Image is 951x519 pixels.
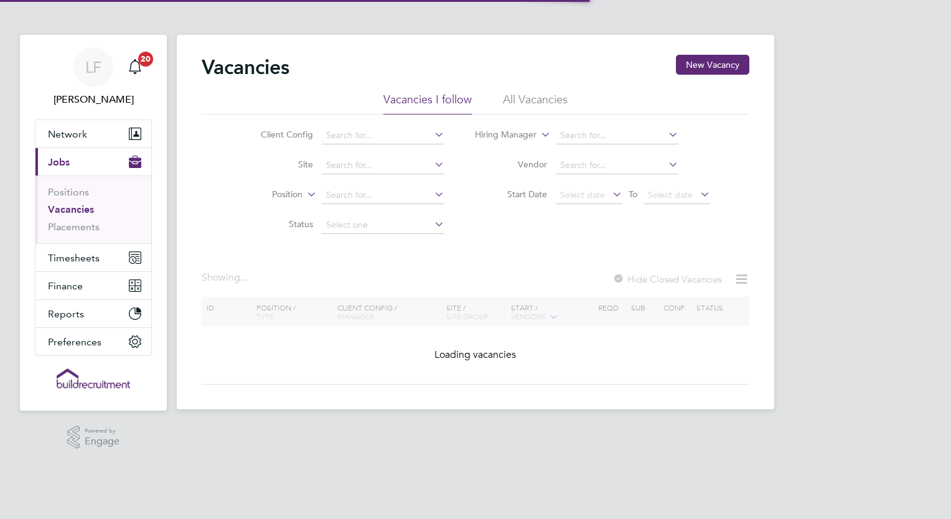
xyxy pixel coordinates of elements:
span: LF [85,59,101,75]
div: Jobs [35,175,151,243]
nav: Main navigation [20,35,167,411]
span: Network [48,128,87,140]
input: Select one [322,217,444,234]
span: Preferences [48,336,101,348]
div: Showing [202,271,250,284]
input: Search for... [322,157,444,174]
button: Timesheets [35,244,151,271]
label: Status [241,218,313,230]
input: Search for... [556,157,678,174]
button: New Vacancy [676,55,749,75]
span: Finance [48,280,83,292]
a: 20 [123,47,148,87]
label: Position [231,189,302,201]
button: Jobs [35,148,151,175]
label: Hide Closed Vacancies [612,273,722,285]
button: Network [35,120,151,147]
h2: Vacancies [202,55,289,80]
label: Site [241,159,313,170]
span: Engage [85,436,119,447]
a: Go to home page [35,368,152,388]
span: To [625,186,641,202]
span: Select date [560,189,605,200]
button: Finance [35,272,151,299]
span: Reports [48,308,84,320]
a: Positions [48,186,89,198]
span: Loarda Fregjaj [35,92,152,107]
a: Vacancies [48,203,94,215]
label: Start Date [475,189,547,200]
span: ... [240,271,248,284]
li: Vacancies I follow [383,92,472,115]
img: buildrec-logo-retina.png [57,368,130,388]
label: Vendor [475,159,547,170]
input: Search for... [556,127,678,144]
li: All Vacancies [503,92,568,115]
span: Jobs [48,156,70,168]
label: Client Config [241,129,313,140]
a: Placements [48,221,100,233]
button: Preferences [35,328,151,355]
label: Hiring Manager [465,129,536,141]
button: Reports [35,300,151,327]
input: Search for... [322,127,444,144]
span: Timesheets [48,252,100,264]
span: Powered by [85,426,119,436]
input: Search for... [322,187,444,204]
span: Select date [648,189,693,200]
a: Powered byEngage [67,426,120,449]
span: 20 [138,52,153,67]
a: LF[PERSON_NAME] [35,47,152,107]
